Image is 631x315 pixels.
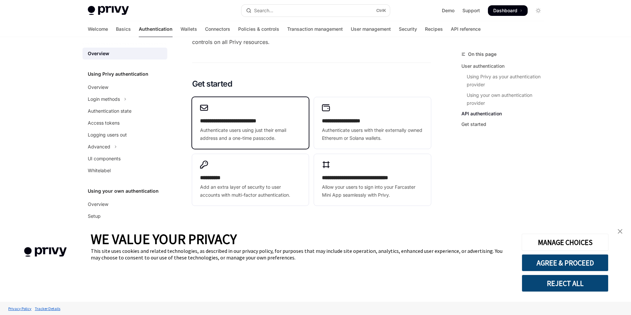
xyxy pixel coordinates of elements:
[82,117,167,129] a: Access tokens
[88,131,127,139] div: Logging users out
[82,198,167,210] a: Overview
[461,90,549,108] a: Using your own authentication provider
[376,8,386,13] span: Ctrl K
[82,48,167,59] a: Overview
[82,210,167,222] a: Setup
[82,93,167,105] button: Toggle Login methods section
[613,225,627,238] a: close banner
[88,83,108,91] div: Overview
[522,275,608,292] button: REJECT ALL
[88,21,108,37] a: Welcome
[522,254,608,271] button: AGREE & PROCEED
[451,21,481,37] a: API reference
[88,50,109,58] div: Overview
[533,5,544,16] button: Toggle dark mode
[254,7,273,15] div: Search...
[322,126,423,142] span: Authenticate users with their externally owned Ethereum or Solana wallets.
[425,21,443,37] a: Recipes
[88,200,108,208] div: Overview
[462,7,480,14] a: Support
[88,167,111,175] div: Whitelabel
[399,21,417,37] a: Security
[314,97,431,149] a: **** **** **** ****Authenticate users with their externally owned Ethereum or Solana wallets.
[88,155,121,163] div: UI components
[7,303,33,314] a: Privacy Policy
[461,119,549,130] a: Get started
[33,303,62,314] a: Tracker Details
[192,154,309,206] a: **** *****Add an extra layer of security to user accounts with multi-factor authentication.
[238,21,279,37] a: Policies & controls
[88,95,120,103] div: Login methods
[200,183,301,199] span: Add an extra layer of security to user accounts with multi-factor authentication.
[181,21,197,37] a: Wallets
[322,183,423,199] span: Allow your users to sign into your Farcaster Mini App seamlessly with Privy.
[461,61,549,71] a: User authentication
[82,129,167,141] a: Logging users out
[10,238,81,266] img: company logo
[493,7,517,14] span: Dashboard
[82,153,167,165] a: UI components
[442,7,454,14] a: Demo
[488,5,528,16] a: Dashboard
[461,108,549,119] a: API authentication
[461,71,549,90] a: Using Privy as your authentication provider
[88,119,120,127] div: Access tokens
[82,81,167,93] a: Overview
[241,5,390,17] button: Open search
[192,79,232,89] span: Get started
[522,234,608,251] button: MANAGE CHOICES
[91,248,512,261] div: This site uses cookies and related technologies, as described in our privacy policy, for purposes...
[88,212,101,220] div: Setup
[618,229,622,234] img: close banner
[139,21,173,37] a: Authentication
[116,21,131,37] a: Basics
[82,141,167,153] button: Toggle Advanced section
[91,230,237,248] span: WE VALUE YOUR PRIVACY
[351,21,391,37] a: User management
[88,107,131,115] div: Authentication state
[468,50,497,58] span: On this page
[82,105,167,117] a: Authentication state
[88,187,159,195] h5: Using your own authentication
[205,21,230,37] a: Connectors
[88,143,110,151] div: Advanced
[88,70,148,78] h5: Using Privy authentication
[88,6,129,15] img: light logo
[287,21,343,37] a: Transaction management
[82,165,167,177] a: Whitelabel
[200,126,301,142] span: Authenticate users using just their email address and a one-time passcode.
